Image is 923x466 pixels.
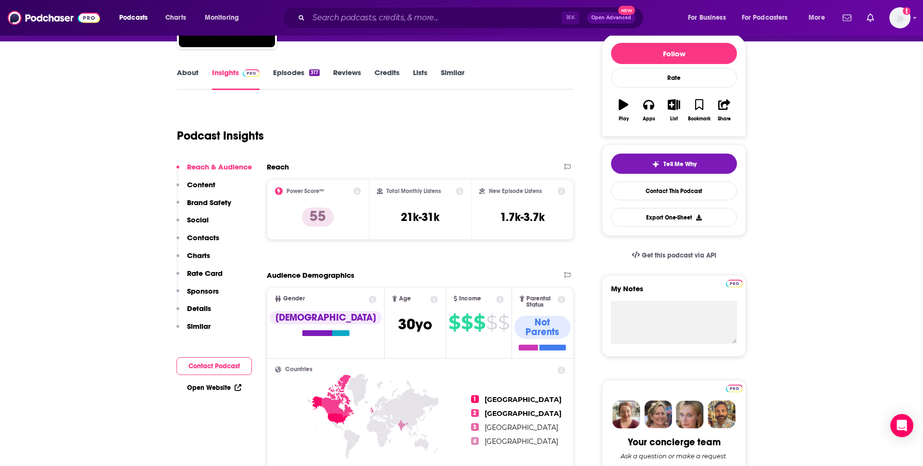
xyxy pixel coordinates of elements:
span: [GEOGRAPHIC_DATA] [485,423,558,432]
button: Sponsors [176,286,219,304]
div: Play [619,116,629,122]
span: Parental Status [526,296,556,308]
a: Similar [441,68,464,90]
span: For Podcasters [742,11,788,25]
h2: Audience Demographics [267,271,354,280]
a: Show notifications dropdown [863,10,878,26]
div: Bookmark [688,116,711,122]
span: Countries [285,366,312,373]
div: Search podcasts, credits, & more... [291,7,653,29]
h1: Podcast Insights [177,129,264,143]
button: Contact Podcast [176,357,252,375]
button: Charts [176,251,210,269]
div: Your concierge team [628,436,721,448]
h3: 21k-31k [401,210,439,224]
p: Details [187,304,211,313]
span: 3 [471,423,479,431]
div: List [670,116,678,122]
p: Social [187,215,209,224]
h2: Power Score™ [287,188,324,194]
div: Open Intercom Messenger [890,414,913,437]
button: Brand Safety [176,198,231,216]
img: Podchaser Pro [243,69,260,77]
img: Sydney Profile [612,401,640,428]
img: User Profile [889,7,911,28]
img: Barbara Profile [644,401,672,428]
p: Similar [187,322,211,331]
button: Contacts [176,233,219,251]
a: Lists [413,68,427,90]
img: Podchaser - Follow, Share and Rate Podcasts [8,9,100,27]
button: Similar [176,322,211,339]
span: 1 [471,395,479,403]
a: Pro website [726,383,743,392]
span: Tell Me Why [663,160,697,168]
button: open menu [112,10,160,26]
span: For Business [688,11,726,25]
span: Get this podcast via API [642,251,716,259]
span: $ [486,315,497,330]
button: tell me why sparkleTell Me Why [611,154,737,174]
div: Ask a question or make a request. [621,452,727,460]
button: open menu [681,10,738,26]
div: Rate [611,68,737,88]
p: Charts [187,251,210,260]
button: Content [176,180,215,198]
span: 2 [471,409,479,417]
img: Jules Profile [676,401,704,428]
span: New [618,6,636,15]
a: Charts [159,10,192,26]
div: Not Parents [514,316,571,339]
button: open menu [802,10,837,26]
button: Rate Card [176,269,223,286]
a: Contact This Podcast [611,181,737,200]
h2: Reach [267,162,289,171]
span: [GEOGRAPHIC_DATA] [485,409,561,418]
button: open menu [736,10,802,26]
img: tell me why sparkle [652,160,660,168]
h3: 1.7k-3.7k [500,210,545,224]
span: More [809,11,825,25]
button: List [661,93,686,128]
a: Pro website [726,278,743,287]
input: Search podcasts, credits, & more... [309,10,561,26]
span: Monitoring [205,11,239,25]
img: Podchaser Pro [726,385,743,392]
div: Share [718,116,731,122]
span: 4 [471,437,479,445]
span: $ [498,315,509,330]
span: Gender [283,296,305,302]
img: Podchaser Pro [726,280,743,287]
p: Content [187,180,215,189]
span: Age [399,296,411,302]
div: [DEMOGRAPHIC_DATA] [270,311,382,324]
a: Show notifications dropdown [839,10,855,26]
button: Export One-Sheet [611,208,737,227]
button: Play [611,93,636,128]
div: Apps [643,116,655,122]
p: 55 [302,207,334,227]
button: Open AdvancedNew [587,12,636,24]
span: Charts [165,11,186,25]
button: Social [176,215,209,233]
span: [GEOGRAPHIC_DATA] [485,395,561,404]
button: Apps [636,93,661,128]
p: Reach & Audience [187,162,252,171]
button: Reach & Audience [176,162,252,180]
img: Jon Profile [708,401,736,428]
p: Brand Safety [187,198,231,207]
button: Share [712,93,737,128]
p: Contacts [187,233,219,242]
div: 317 [309,69,320,76]
h2: Total Monthly Listens [387,188,441,194]
h2: New Episode Listens [489,188,542,194]
button: Show profile menu [889,7,911,28]
p: Sponsors [187,286,219,296]
label: My Notes [611,284,737,301]
span: $ [461,315,473,330]
svg: Add a profile image [903,7,911,15]
a: Open Website [187,384,241,392]
span: Podcasts [119,11,148,25]
span: Income [459,296,481,302]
